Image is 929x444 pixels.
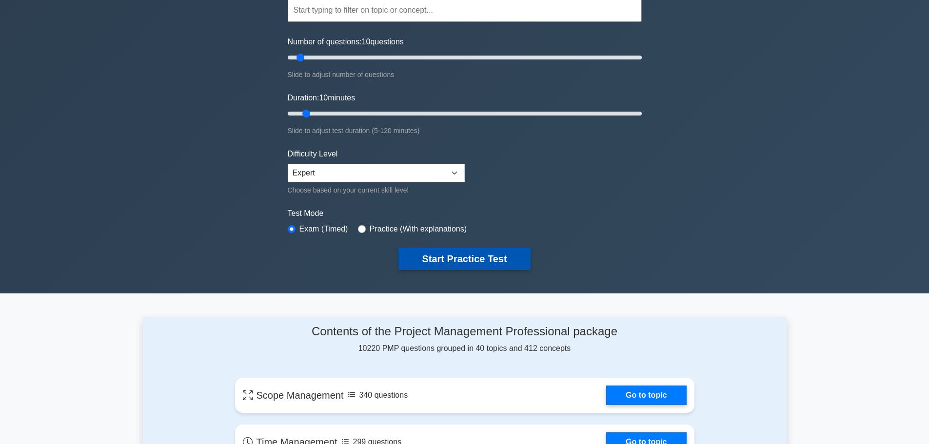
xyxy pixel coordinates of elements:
[288,92,356,104] label: Duration: minutes
[235,325,694,354] div: 10220 PMP questions grouped in 40 topics and 412 concepts
[288,208,642,219] label: Test Mode
[235,325,694,339] h4: Contents of the Project Management Professional package
[398,248,530,270] button: Start Practice Test
[299,223,348,235] label: Exam (Timed)
[288,36,404,48] label: Number of questions: questions
[362,38,371,46] span: 10
[319,94,328,102] span: 10
[288,69,642,80] div: Slide to adjust number of questions
[288,184,465,196] div: Choose based on your current skill level
[370,223,467,235] label: Practice (With explanations)
[288,125,642,136] div: Slide to adjust test duration (5-120 minutes)
[606,386,686,405] a: Go to topic
[288,148,338,160] label: Difficulty Level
